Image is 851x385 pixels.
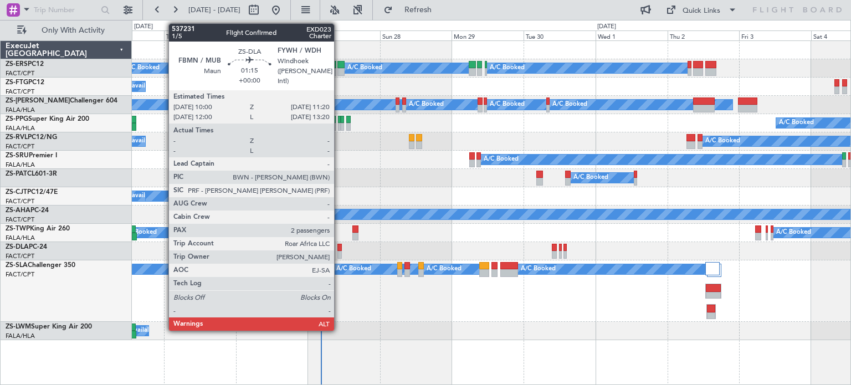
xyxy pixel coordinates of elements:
[6,97,117,104] a: ZS-[PERSON_NAME]Challenger 604
[6,324,31,330] span: ZS-LWM
[596,30,668,40] div: Wed 1
[6,270,34,279] a: FACT/CPT
[6,332,35,340] a: FALA/HLA
[6,134,57,141] a: ZS-RVLPC12/NG
[188,5,240,15] span: [DATE] - [DATE]
[34,2,98,18] input: Trip Number
[6,61,28,68] span: ZS-ERS
[111,188,157,204] div: A/C Unavailable
[257,206,298,223] div: Planned Maint
[6,207,49,214] a: ZS-AHAPC-24
[409,96,444,113] div: A/C Booked
[6,116,89,122] a: ZS-PPGSuper King Air 200
[395,6,442,14] span: Refresh
[660,1,742,19] button: Quick Links
[164,30,236,40] div: Thu 25
[12,22,120,39] button: Only With Activity
[6,124,35,132] a: FALA/HLA
[6,152,57,159] a: ZS-SRUPremier I
[6,244,29,250] span: ZS-DLA
[378,1,445,19] button: Refresh
[683,6,720,17] div: Quick Links
[125,60,160,76] div: A/C Booked
[6,171,27,177] span: ZS-PAT
[111,78,157,95] div: A/C Unavailable
[597,22,616,32] div: [DATE]
[6,134,28,141] span: ZS-RVL
[308,30,380,40] div: Sat 27
[6,225,70,232] a: ZS-TWPKing Air 260
[6,116,28,122] span: ZS-PPG
[776,224,811,241] div: A/C Booked
[111,133,157,150] div: A/C Unavailable
[6,225,30,232] span: ZS-TWP
[490,60,525,76] div: A/C Booked
[705,133,740,150] div: A/C Booked
[6,69,34,78] a: FACT/CPT
[6,215,34,224] a: FACT/CPT
[29,27,117,34] span: Only With Activity
[524,30,596,40] div: Tue 30
[6,262,28,269] span: ZS-SLA
[6,252,34,260] a: FACT/CPT
[552,96,587,113] div: A/C Booked
[427,261,462,278] div: A/C Booked
[380,30,452,40] div: Sun 28
[6,161,35,169] a: FALA/HLA
[739,30,811,40] div: Fri 3
[134,22,153,32] div: [DATE]
[452,30,524,40] div: Mon 29
[6,171,57,177] a: ZS-PATCL601-3R
[6,197,34,206] a: FACT/CPT
[6,324,92,330] a: ZS-LWMSuper King Air 200
[6,79,28,86] span: ZS-FTG
[6,152,29,159] span: ZS-SRU
[573,170,608,186] div: A/C Booked
[6,189,27,196] span: ZS-CJT
[6,88,34,96] a: FACT/CPT
[779,115,814,131] div: A/C Booked
[6,61,44,68] a: ZS-ERSPC12
[122,224,157,241] div: A/C Booked
[347,60,382,76] div: A/C Booked
[6,207,30,214] span: ZS-AHA
[490,96,525,113] div: A/C Booked
[336,261,371,278] div: A/C Booked
[215,261,250,278] div: A/C Booked
[6,234,35,242] a: FALA/HLA
[668,30,740,40] div: Thu 2
[521,261,556,278] div: A/C Booked
[6,106,35,114] a: FALA/HLA
[6,189,58,196] a: ZS-CJTPC12/47E
[6,79,44,86] a: ZS-FTGPC12
[6,244,47,250] a: ZS-DLAPC-24
[236,30,308,40] div: Fri 26
[6,97,70,104] span: ZS-[PERSON_NAME]
[6,142,34,151] a: FACT/CPT
[6,262,75,269] a: ZS-SLAChallenger 350
[484,151,519,168] div: A/C Booked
